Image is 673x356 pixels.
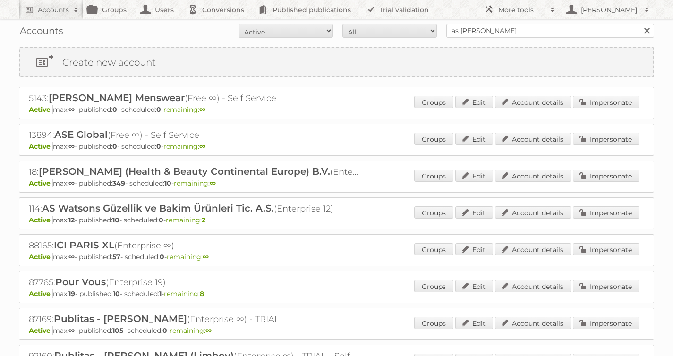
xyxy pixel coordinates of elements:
span: Active [29,289,53,298]
strong: 19 [68,289,75,298]
a: Impersonate [573,243,639,255]
strong: ∞ [199,105,205,114]
span: Active [29,179,53,187]
strong: ∞ [68,105,75,114]
strong: 2 [202,216,205,224]
strong: 349 [112,179,125,187]
strong: 12 [68,216,75,224]
strong: ∞ [68,142,75,151]
a: Groups [414,170,453,182]
span: ICI PARIS XL [54,239,114,251]
strong: 0 [112,105,117,114]
a: Groups [414,280,453,292]
a: Impersonate [573,133,639,145]
span: remaining: [164,289,204,298]
a: Account details [495,317,571,329]
a: Edit [455,280,493,292]
strong: 57 [112,253,120,261]
span: Pour Vous [55,276,106,288]
strong: 105 [112,326,123,335]
a: Impersonate [573,206,639,219]
a: Edit [455,243,493,255]
span: remaining: [167,253,209,261]
span: remaining: [163,105,205,114]
strong: 0 [156,142,161,151]
strong: ∞ [68,326,75,335]
a: Account details [495,280,571,292]
span: Publitas - [PERSON_NAME] [54,313,187,324]
a: Account details [495,133,571,145]
a: Create new account [20,48,653,76]
strong: ∞ [210,179,216,187]
a: Groups [414,243,453,255]
p: max: - published: - scheduled: - [29,142,644,151]
span: ASE Global [54,129,108,140]
strong: 0 [159,216,163,224]
a: Groups [414,96,453,108]
p: max: - published: - scheduled: - [29,105,644,114]
strong: 10 [112,216,119,224]
strong: 0 [160,253,164,261]
strong: 0 [112,142,117,151]
a: Account details [495,96,571,108]
h2: 13894: (Free ∞) - Self Service [29,129,359,141]
span: remaining: [166,216,205,224]
strong: 8 [200,289,204,298]
p: max: - published: - scheduled: - [29,289,644,298]
strong: 1 [159,289,162,298]
span: Active [29,216,53,224]
span: remaining: [163,142,205,151]
a: Groups [414,317,453,329]
strong: 10 [113,289,120,298]
h2: [PERSON_NAME] [579,5,640,15]
a: Edit [455,170,493,182]
p: max: - published: - scheduled: - [29,216,644,224]
a: Impersonate [573,280,639,292]
a: Edit [455,317,493,329]
span: Active [29,326,53,335]
a: Groups [414,206,453,219]
strong: 0 [162,326,167,335]
h2: 87765: (Enterprise 19) [29,276,359,288]
strong: ∞ [68,253,75,261]
a: Account details [495,170,571,182]
span: Active [29,253,53,261]
a: Groups [414,133,453,145]
h2: 87169: (Enterprise ∞) - TRIAL [29,313,359,325]
a: Edit [455,133,493,145]
p: max: - published: - scheduled: - [29,179,644,187]
strong: 10 [164,179,171,187]
strong: 0 [156,105,161,114]
a: Account details [495,206,571,219]
span: [PERSON_NAME] Menswear [49,92,185,103]
span: remaining: [170,326,212,335]
a: Edit [455,96,493,108]
h2: More tools [498,5,545,15]
strong: ∞ [199,142,205,151]
h2: 5143: (Free ∞) - Self Service [29,92,359,104]
strong: ∞ [203,253,209,261]
a: Impersonate [573,317,639,329]
span: [PERSON_NAME] (Health & Beauty Continental Europe) B.V. [39,166,330,177]
strong: ∞ [68,179,75,187]
h2: 88165: (Enterprise ∞) [29,239,359,252]
a: Account details [495,243,571,255]
p: max: - published: - scheduled: - [29,253,644,261]
h2: 18: (Enterprise ∞) [29,166,359,178]
h2: 114: (Enterprise 12) [29,203,359,215]
strong: ∞ [205,326,212,335]
h2: Accounts [38,5,69,15]
a: Impersonate [573,96,639,108]
span: Active [29,105,53,114]
p: max: - published: - scheduled: - [29,326,644,335]
span: AS Watsons Güzellik ve Bakim Ürünleri Tic. A.S. [42,203,274,214]
a: Edit [455,206,493,219]
a: Impersonate [573,170,639,182]
span: Active [29,142,53,151]
span: remaining: [174,179,216,187]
